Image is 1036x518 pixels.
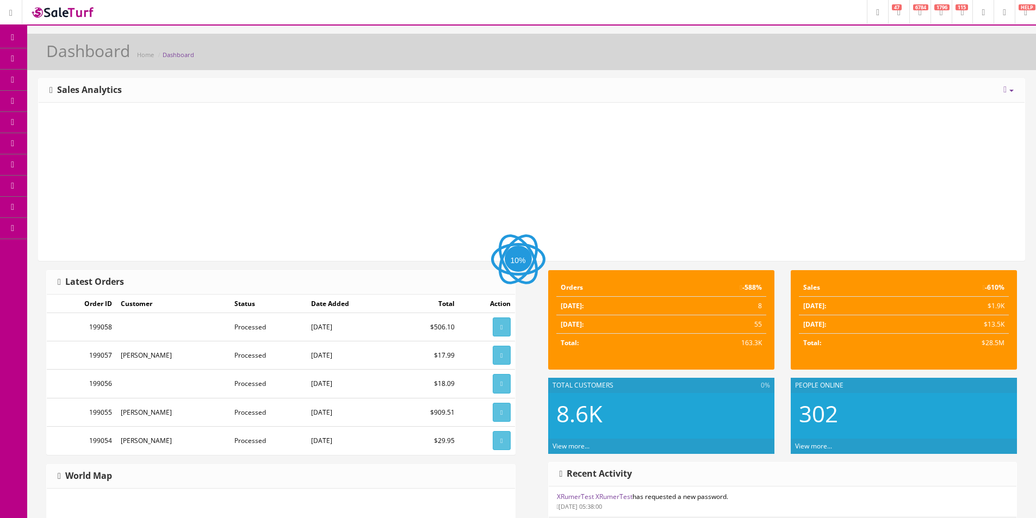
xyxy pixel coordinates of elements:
td: Processed [230,398,307,426]
td: Order ID [47,295,116,313]
span: 115 [956,4,968,10]
h2: 8.6K [556,401,766,426]
td: 199057 [47,341,116,370]
td: Processed [230,313,307,341]
td: Customer [116,295,230,313]
td: [PERSON_NAME] [116,341,230,370]
td: [PERSON_NAME] [116,398,230,426]
td: $13.5K [904,315,1009,334]
strong: [DATE]: [561,320,584,329]
strong: [DATE]: [561,301,584,310]
td: Sales [799,278,904,297]
h2: 302 [799,401,1009,426]
td: -610% [904,278,1009,297]
td: [DATE] [307,426,396,454]
a: View more... [553,441,590,451]
td: [DATE] [307,341,396,370]
td: Orders [556,278,663,297]
strong: [DATE]: [803,301,826,310]
td: [DATE] [307,370,396,398]
a: View [493,431,510,450]
a: Home [137,51,154,59]
li: has requested a new password. [549,486,1017,517]
a: View [493,403,510,422]
td: 8 [662,297,766,315]
a: Dashboard [163,51,194,59]
td: [PERSON_NAME] [116,426,230,454]
strong: Total: [803,338,821,347]
a: XRumerTest XRumerTest [557,492,632,501]
td: Action [459,295,515,313]
td: Processed [230,370,307,398]
span: 6784 [913,4,928,10]
h3: Recent Activity [560,469,632,479]
strong: Total: [561,338,579,347]
span: 0% [761,380,770,390]
a: View [493,317,510,336]
td: Total [396,295,459,313]
td: [DATE] [307,398,396,426]
span: 1796 [934,4,950,10]
td: 199056 [47,370,116,398]
td: 199055 [47,398,116,426]
h3: Latest Orders [58,277,124,287]
a: View more... [795,441,832,451]
img: SaleTurf [30,5,96,20]
td: $1.9K [904,297,1009,315]
td: [DATE] [307,313,396,341]
td: -588% [662,278,766,297]
td: Date Added [307,295,396,313]
td: 199058 [47,313,116,341]
h3: Sales Analytics [49,85,122,95]
a: View [493,346,510,365]
td: $28.5M [904,334,1009,352]
span: HELP [1019,4,1035,10]
h3: World Map [58,471,112,481]
td: Processed [230,341,307,370]
strong: [DATE]: [803,320,826,329]
td: Status [230,295,307,313]
h1: Dashboard [46,42,130,60]
span: 47 [892,4,902,10]
td: $17.99 [396,341,459,370]
a: View [493,374,510,393]
td: 55 [662,315,766,334]
td: $506.10 [396,313,459,341]
div: Total Customers [548,378,774,393]
td: $909.51 [396,398,459,426]
td: $18.09 [396,370,459,398]
td: 199054 [47,426,116,454]
small: [DATE] 05:38:00 [557,502,603,510]
div: People Online [791,378,1017,393]
td: 163.3K [662,334,766,352]
td: $29.95 [396,426,459,454]
td: Processed [230,426,307,454]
